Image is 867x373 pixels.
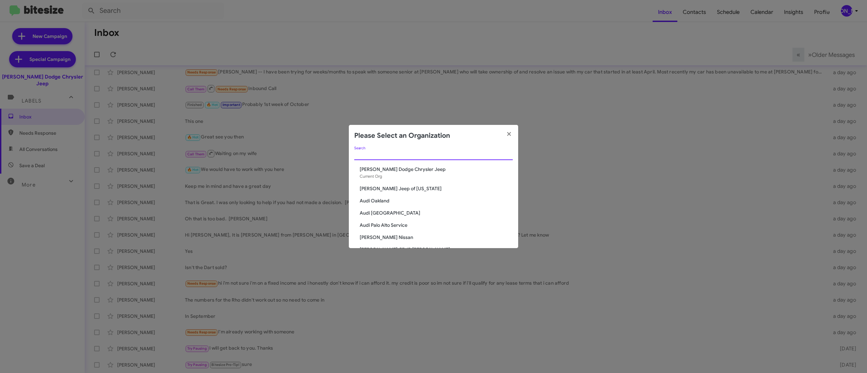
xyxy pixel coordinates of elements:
span: [PERSON_NAME] CDJR [PERSON_NAME] [360,246,513,253]
span: Audi [GEOGRAPHIC_DATA] [360,210,513,216]
span: Audi Oakland [360,197,513,204]
span: [PERSON_NAME] Jeep of [US_STATE] [360,185,513,192]
span: [PERSON_NAME] Dodge Chrysler Jeep [360,166,513,173]
span: Current Org [360,174,382,179]
span: Audi Palo Alto Service [360,222,513,228]
span: [PERSON_NAME] Nissan [360,234,513,241]
h2: Please Select an Organization [354,130,450,141]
